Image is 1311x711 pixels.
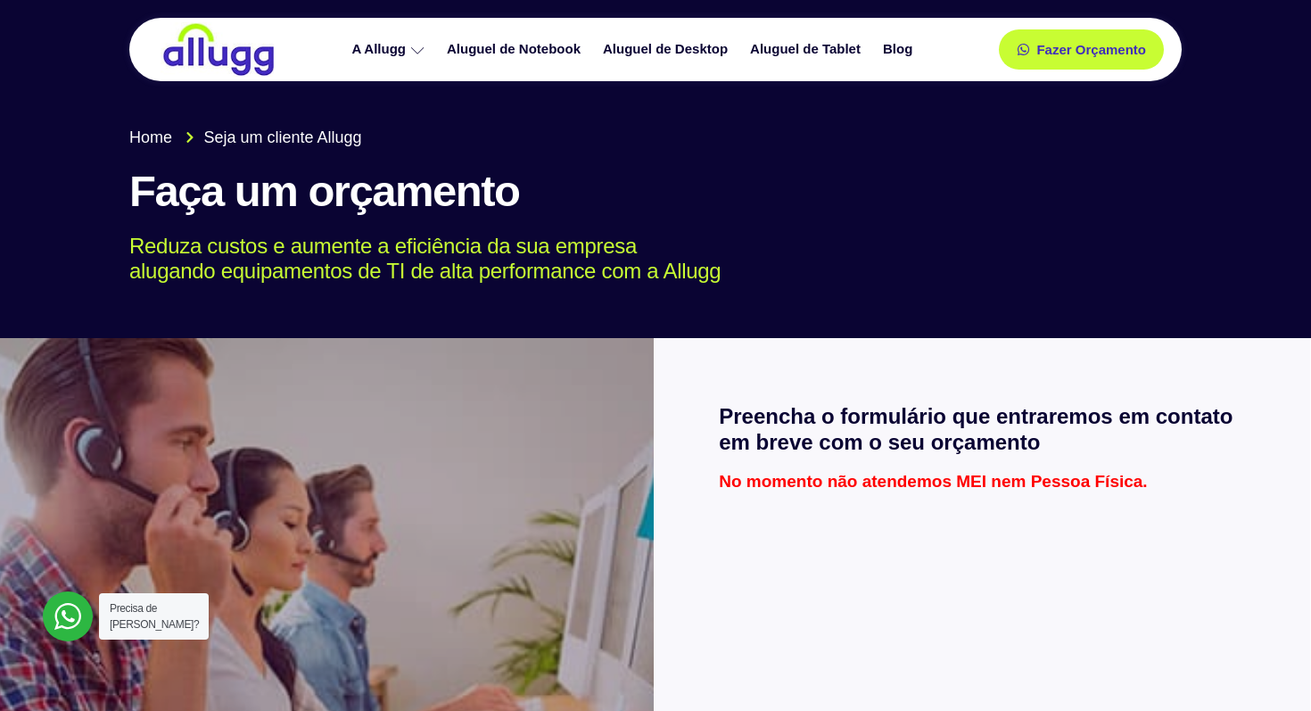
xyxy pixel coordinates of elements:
span: Fazer Orçamento [1036,43,1146,56]
img: locação de TI é Allugg [161,22,276,77]
p: No momento não atendemos MEI nem Pessoa Física. [719,473,1244,490]
h2: Preencha o formulário que entraremos em contato em breve com o seu orçamento [719,404,1244,456]
a: Aluguel de Tablet [741,34,874,65]
p: Reduza custos e aumente a eficiência da sua empresa alugando equipamentos de TI de alta performan... [129,234,1156,285]
a: Aluguel de Desktop [594,34,741,65]
span: Precisa de [PERSON_NAME]? [110,602,199,631]
h1: Faça um orçamento [129,168,1182,216]
span: Home [129,126,172,150]
a: Aluguel de Notebook [438,34,594,65]
a: A Allugg [342,34,438,65]
span: Seja um cliente Allugg [200,126,362,150]
a: Blog [874,34,926,65]
a: Fazer Orçamento [999,29,1164,70]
